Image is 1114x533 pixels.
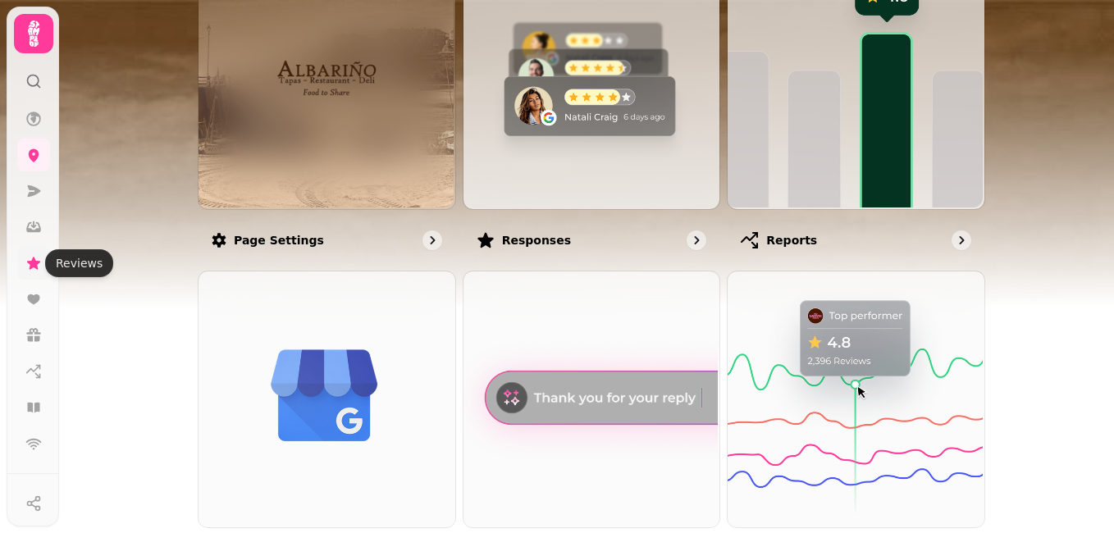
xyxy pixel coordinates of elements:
[424,232,441,248] svg: go to
[688,232,705,248] svg: go to
[953,232,970,248] svg: go to
[231,28,422,133] img: How did we do today at Albariño tapas?
[462,270,719,526] img: Auto replies (Coming soon)
[502,232,571,248] p: Responses
[197,270,454,526] img: Google Business Profile (Beta)
[766,232,817,248] p: Reports
[726,270,983,526] img: Competitor analysis (Beta)
[45,249,113,277] div: Reviews
[234,232,324,248] p: Page settings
